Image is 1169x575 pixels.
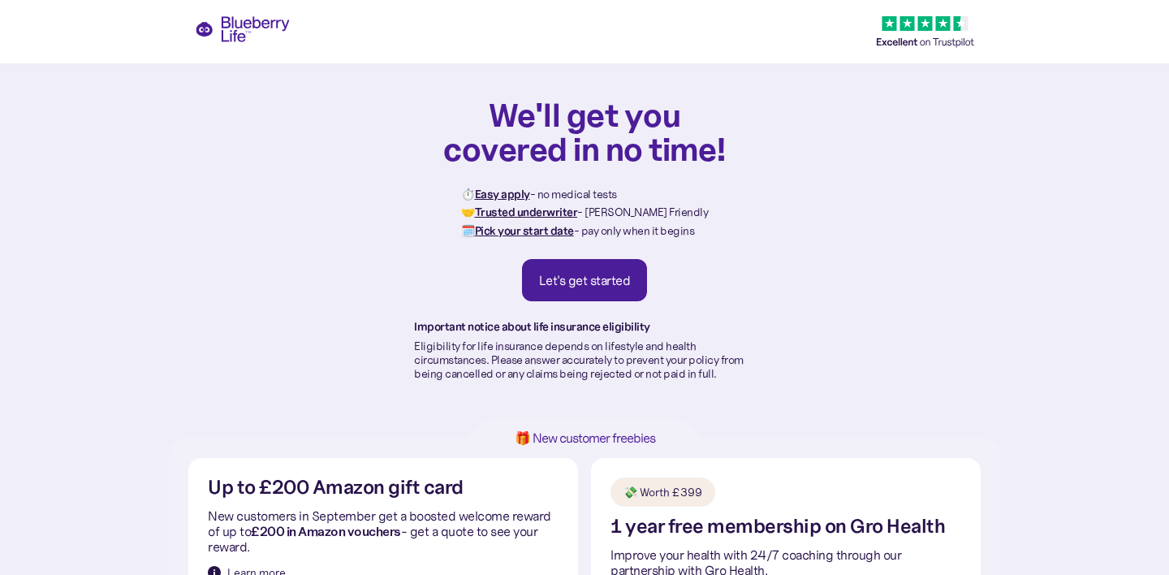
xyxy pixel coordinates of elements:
h1: We'll get you covered in no time! [442,97,727,166]
p: Eligibility for life insurance depends on lifestyle and health circumstances. Please answer accur... [414,339,755,380]
h1: 🎁 New customer freebies [489,431,680,445]
div: Let's get started [539,272,631,288]
p: ⏱️ - no medical tests 🤝 - [PERSON_NAME] Friendly 🗓️ - pay only when it begins [461,185,708,240]
div: 💸 Worth £399 [623,484,702,500]
strong: Pick your start date [475,223,574,238]
a: Let's get started [522,259,648,301]
strong: Easy apply [475,187,530,201]
strong: Trusted underwriter [475,205,578,219]
strong: £200 in Amazon vouchers [251,523,401,539]
strong: Important notice about life insurance eligibility [414,319,650,334]
h2: 1 year free membership on Gro Health [610,517,945,537]
h2: Up to £200 Amazon gift card [208,478,464,498]
p: New customers in September get a boosted welcome reward of up to - get a quote to see your reward. [208,508,559,556]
